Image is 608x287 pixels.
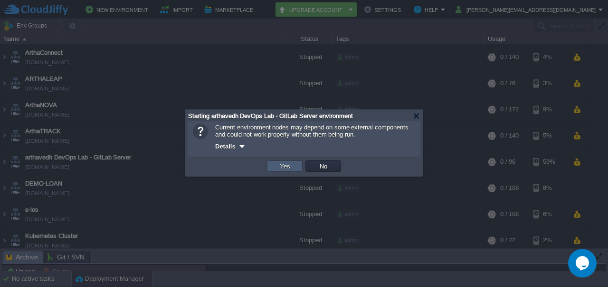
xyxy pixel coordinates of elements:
span: Starting arthavedh DevOps Lab - GitLab Server environment [188,112,353,119]
button: No [317,162,330,170]
span: Current environment nodes may depend on some external components and could not work properly with... [215,124,408,138]
span: Details [215,143,236,150]
iframe: chat widget [568,249,598,277]
button: Yes [277,162,293,170]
